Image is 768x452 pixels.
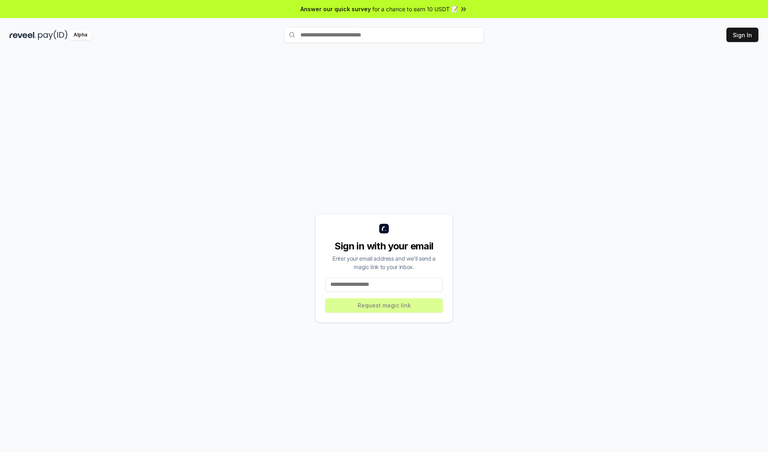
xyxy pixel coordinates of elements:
img: reveel_dark [10,30,36,40]
div: Enter your email address and we’ll send a magic link to your inbox. [325,254,443,271]
img: pay_id [38,30,68,40]
div: Alpha [69,30,92,40]
img: logo_small [379,224,389,233]
span: Answer our quick survey [300,5,371,13]
button: Sign In [726,28,758,42]
div: Sign in with your email [325,240,443,253]
span: for a chance to earn 10 USDT 📝 [372,5,458,13]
